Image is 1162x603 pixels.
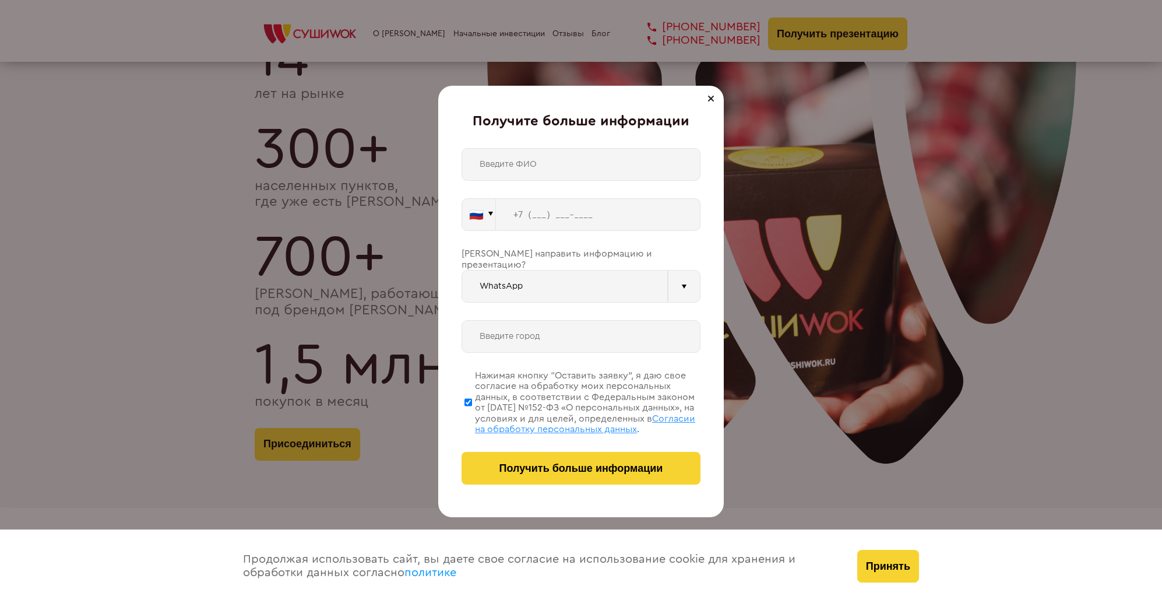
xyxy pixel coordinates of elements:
a: политике [404,567,456,579]
span: Получить больше информации [499,462,663,475]
input: +7 (___) ___-____ [496,198,700,231]
div: [PERSON_NAME] направить информацию и презентацию? [462,248,700,270]
input: Введите город [462,320,700,353]
div: Нажимая кнопку “Оставить заявку”, я даю свое согласие на обработку моих персональных данных, в со... [475,370,700,434]
input: Введите ФИО [462,148,700,181]
div: Получите больше информации [462,114,700,130]
span: Согласии на обработку персональных данных [475,414,695,434]
button: Принять [857,550,919,583]
button: 🇷🇺 [462,198,496,231]
div: Продолжая использовать сайт, вы даете свое согласие на использование cookie для хранения и обрабо... [231,530,846,603]
button: Получить больше информации [462,452,700,485]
